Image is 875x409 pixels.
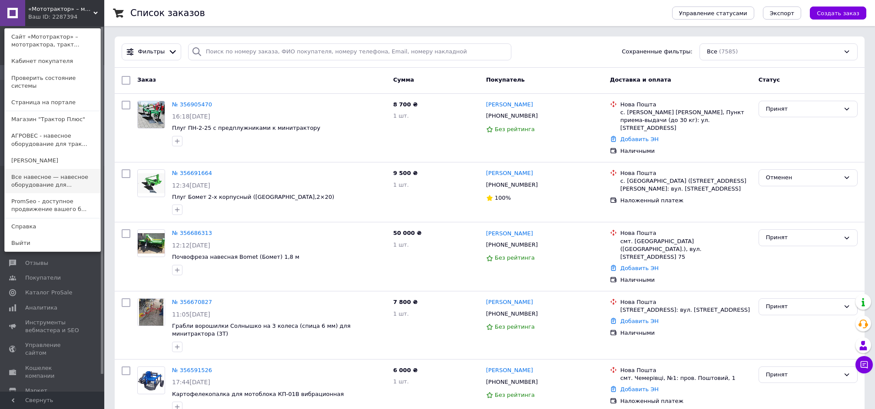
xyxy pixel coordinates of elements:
span: Каталог ProSale [25,289,72,297]
img: Фото товару [138,173,165,193]
a: [PERSON_NAME] [486,298,533,307]
span: Маркет [25,387,47,395]
button: Чат с покупателем [855,356,873,373]
span: 1 шт. [393,112,409,119]
a: [PERSON_NAME] [486,169,533,178]
div: Нова Пошта [620,298,752,306]
a: [PERSON_NAME] [486,366,533,375]
div: смт. Чемерівці, №1: пров. Поштовий, 1 [620,374,752,382]
div: [PHONE_NUMBER] [484,376,540,388]
img: Фото товару [138,101,165,128]
a: Фото товару [137,229,165,257]
span: Покупатель [486,76,525,83]
span: Без рейтинга [495,254,535,261]
a: Плуг ПН-2-25 с предплужниками к минитрактору [172,125,320,131]
div: Ваш ID: 2287394 [28,13,65,21]
div: смт. [GEOGRAPHIC_DATA] ([GEOGRAPHIC_DATA].), вул. [STREET_ADDRESS] 75 [620,237,752,261]
a: Проверить состояние системы [5,70,100,94]
a: Добавить ЭН [620,386,659,393]
span: Управление статусами [679,10,747,16]
span: 1 шт. [393,310,409,317]
a: Фото товару [137,169,165,197]
span: 1 шт. [393,241,409,248]
h1: Список заказов [130,8,205,18]
span: Все [707,48,717,56]
span: 7 800 ₴ [393,299,418,305]
span: 50 000 ₴ [393,230,421,236]
a: Фото товару [137,298,165,326]
img: Фото товару [138,369,165,392]
div: Нова Пошта [620,229,752,237]
a: № 356691664 [172,170,212,176]
a: № 356670827 [172,299,212,305]
div: Наложенный платеж [620,197,752,204]
a: Плуг Бомет 2-х корпусный ([GEOGRAPHIC_DATA],2×20) [172,194,334,200]
a: Страница на портале [5,94,100,111]
a: № 356686313 [172,230,212,236]
a: [PERSON_NAME] [5,152,100,169]
a: Создать заказ [801,10,866,16]
span: 9 500 ₴ [393,170,418,176]
div: Принят [766,105,840,114]
span: Аналитика [25,304,57,312]
a: Фото товару [137,101,165,129]
div: Наличными [620,329,752,337]
a: PromSeo - доступное продвижение вашего б... [5,193,100,218]
span: Статус [759,76,780,83]
span: Инструменты вебмастера и SEO [25,319,80,334]
a: [PERSON_NAME] [486,101,533,109]
span: «Мототрактор» – мототрактора, трактора, мотоблоки, навесное оборудование и мотоциклы [28,5,93,13]
span: Без рейтинга [495,392,535,398]
span: Кошелек компании [25,364,80,380]
div: [PHONE_NUMBER] [484,179,540,191]
button: Экспорт [763,7,801,20]
img: Фото товару [139,299,163,326]
span: 1 шт. [393,181,409,188]
div: с. [GEOGRAPHIC_DATA] ([STREET_ADDRESS][PERSON_NAME]: вул. [STREET_ADDRESS] [620,177,752,193]
div: Нова Пошта [620,101,752,109]
div: Наложенный платеж [620,397,752,405]
span: 16:18[DATE] [172,113,210,120]
div: Наличными [620,276,752,284]
span: 8 700 ₴ [393,101,418,108]
a: Картофелекопалка для мотоблока КП-01В вибрационная [172,391,344,397]
a: Добавить ЭН [620,136,659,142]
span: 100% [495,195,511,201]
button: Управление статусами [672,7,754,20]
span: Сохраненные фильтры: [622,48,693,56]
a: Кабинет покупателя [5,53,100,69]
span: Доставка и оплата [610,76,671,83]
span: 12:34[DATE] [172,182,210,189]
span: Управление сайтом [25,341,80,357]
div: [PHONE_NUMBER] [484,239,540,251]
a: Грабли ворошилки Солнышко на 3 колеса (спица 6 мм) для минитрактора (3Т) [172,323,351,337]
span: Заказ [137,76,156,83]
span: Создать заказ [817,10,859,16]
span: Сумма [393,76,414,83]
span: 11:05[DATE] [172,311,210,318]
div: Принят [766,233,840,242]
a: Почвофреза навесная Bomet (Бомет) 1,8 м [172,254,299,260]
span: Без рейтинга [495,126,535,132]
a: Выйти [5,235,100,251]
button: Создать заказ [810,7,866,20]
span: Фильтры [138,48,165,56]
a: № 356591526 [172,367,212,373]
span: 6 000 ₴ [393,367,418,373]
input: Поиск по номеру заказа, ФИО покупателя, номеру телефона, Email, номеру накладной [188,43,511,60]
a: АГРОВЕС - навесное оборудование для трак... [5,128,100,152]
div: Принят [766,302,840,311]
span: 12:12[DATE] [172,242,210,249]
a: Фото товару [137,366,165,394]
a: № 356905470 [172,101,212,108]
span: (7585) [719,48,738,55]
div: Нова Пошта [620,169,752,177]
div: Отменен [766,173,840,182]
span: Экспорт [770,10,794,16]
a: [PERSON_NAME] [486,230,533,238]
span: 17:44[DATE] [172,379,210,386]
